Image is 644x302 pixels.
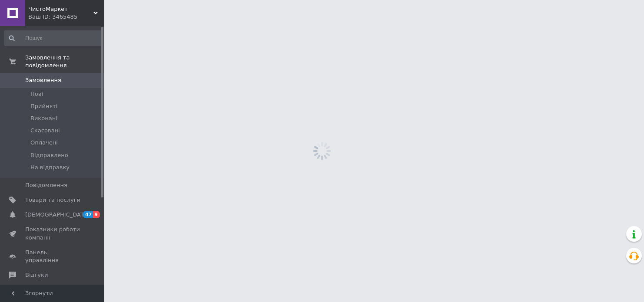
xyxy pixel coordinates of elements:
[93,211,100,218] span: 9
[25,249,80,264] span: Панель управління
[30,102,57,110] span: Прийняті
[25,181,67,189] span: Повідомлення
[28,5,93,13] span: ЧистоМаркет
[30,115,57,122] span: Виконані
[4,30,103,46] input: Пошук
[30,139,58,147] span: Оплачені
[30,151,68,159] span: Відправлено
[28,13,104,21] div: Ваш ID: 3465485
[25,211,90,219] span: [DEMOGRAPHIC_DATA]
[30,164,70,171] span: На відправку
[25,196,80,204] span: Товари та послуги
[83,211,93,218] span: 47
[30,90,43,98] span: Нові
[25,226,80,241] span: Показники роботи компанії
[25,54,104,69] span: Замовлення та повідомлення
[25,76,61,84] span: Замовлення
[30,127,60,135] span: Скасовані
[25,271,48,279] span: Відгуки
